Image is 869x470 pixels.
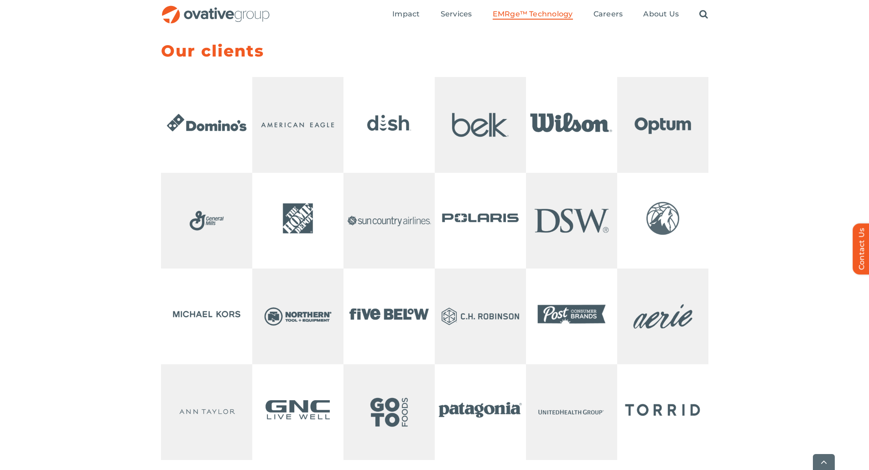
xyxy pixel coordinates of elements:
[161,367,252,458] img: Home – Client Logo Ticker – Ann Taylor
[435,79,526,170] img: Home – Client Logo Ticker – Belk
[435,173,526,264] img: Consulting – Client Logos Ticker 5 – Polaris
[526,77,617,168] img: Home – Client Logo Ticker 5 – Wilson
[252,271,343,362] img: Home – Client Logo Ticker – Northern Tool & Equipment
[526,269,617,360] img: Home – Client Logo Ticker – Post Consumer Brands
[493,10,573,20] a: EMRge™ Technology
[617,79,708,170] img: Home – Client Logo Ticker 6 – Optum
[699,10,708,20] a: Search
[343,269,435,360] img: Home – Client Logo Ticker – Five Below
[252,173,343,264] img: Home – Client Logo Ticker – Home Depot
[617,173,708,264] img: Home – Client Logo Ticker – Timberwolves
[161,175,252,266] img: Home – Client Logo Ticker – General Mills
[161,269,252,360] img: Home – Client Logo Ticker – Michael Kors
[593,10,623,20] a: Careers
[617,271,708,362] img: Home – Client Logo Ticker – Aerie
[161,5,271,13] a: OG_Full_horizontal_RGB
[435,271,526,362] img: Home – Client Logo Ticker – CH Robinson
[643,10,679,20] a: About Us
[441,10,472,19] span: Services
[343,367,435,458] img: Home – Client Logo Ticker 21 – GoTo Foods
[343,77,435,168] img: Home – Client Logo Ticker – Dish
[161,77,252,168] img: Home – Client Logo Ticker 1 – Dominos
[252,79,343,170] img: Home – Client Logo Ticker 2 – American Eagle
[593,10,623,19] span: Careers
[526,175,617,266] img: Home – Client Logo Ticker 11 – DSW
[441,10,472,20] a: Services
[392,10,420,19] span: Impact
[526,367,617,458] img: Home – Client Logo Ticker 23 – UnitedHealth Group
[617,364,708,455] img: EMR – Client Logos Ticker 10 – Torrid
[435,364,526,455] img: Home – Client Logo Ticker – Patagonia
[252,364,343,455] img: Home – Client Logo Ticker 20 – GNC
[643,10,679,19] span: About Us
[392,10,420,20] a: Impact
[493,10,573,19] span: EMRge™ Technology
[161,46,708,57] h5: Our clients
[343,175,435,266] img: Home – Client Logo Ticker – Sun Country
